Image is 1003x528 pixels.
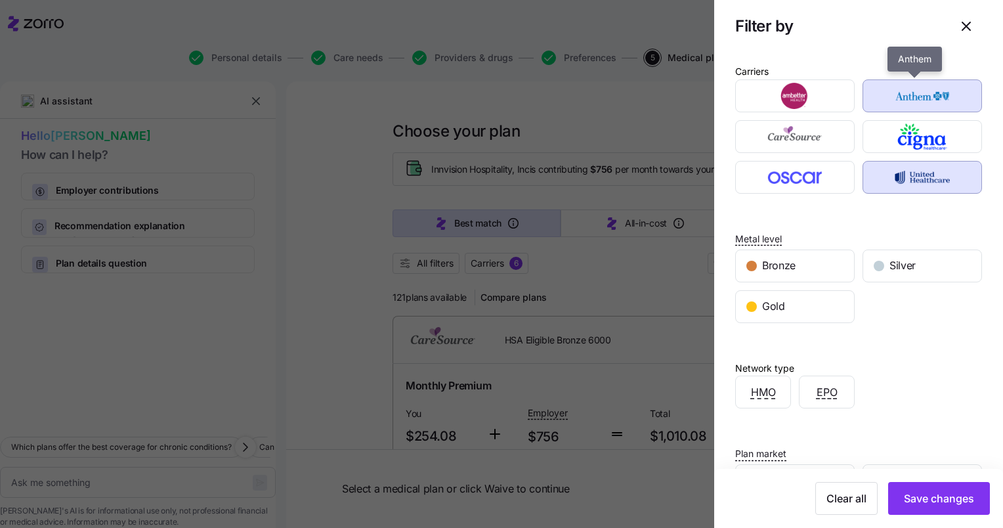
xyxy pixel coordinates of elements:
img: Cigna Healthcare [874,123,971,150]
button: Clear all [815,482,878,515]
span: Metal level [735,232,782,246]
div: Carriers [735,64,769,79]
span: Gold [762,298,785,315]
img: UnitedHealthcare [874,164,971,190]
span: HMO [751,384,776,401]
span: Plan market [735,447,786,460]
span: Silver [889,257,916,274]
button: Save changes [888,482,990,515]
img: Anthem [874,83,971,109]
img: Oscar [747,164,843,190]
span: Save changes [904,491,974,506]
img: Ambetter [747,83,843,109]
div: Network type [735,361,794,376]
img: CareSource [747,123,843,150]
span: Bronze [762,257,796,274]
h1: Filter by [735,16,940,36]
span: Clear all [826,491,866,506]
span: EPO [817,384,838,401]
